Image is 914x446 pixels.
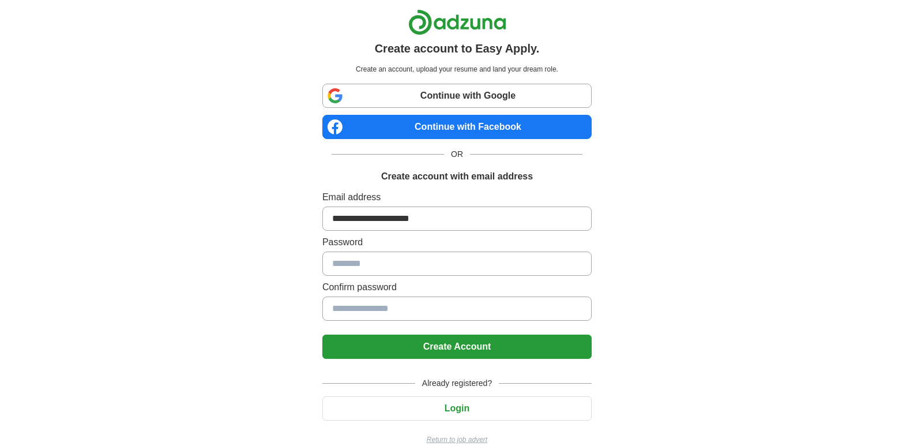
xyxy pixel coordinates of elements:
img: Adzuna logo [408,9,506,35]
p: Create an account, upload your resume and land your dream role. [325,64,589,74]
a: Return to job advert [322,434,592,445]
h1: Create account to Easy Apply. [375,40,540,57]
h1: Create account with email address [381,170,533,183]
span: OR [444,148,470,160]
label: Confirm password [322,280,592,294]
a: Login [322,403,592,413]
button: Login [322,396,592,421]
span: Already registered? [415,377,499,389]
label: Email address [322,190,592,204]
button: Create Account [322,335,592,359]
label: Password [322,235,592,249]
a: Continue with Google [322,84,592,108]
a: Continue with Facebook [322,115,592,139]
